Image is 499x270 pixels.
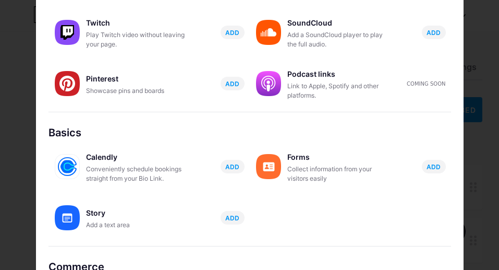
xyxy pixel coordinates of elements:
div: Conveniently schedule bookings straight from your Bio Link. [86,165,190,183]
div: Play Twitch video without leaving your page. [86,30,190,49]
div: Twitch [86,16,190,30]
span: ADD [427,162,441,171]
button: ADD [221,26,245,39]
button: ADD [422,160,446,173]
button: ADD [221,160,245,173]
div: Collect information from your visitors easily [287,165,392,183]
span: ADD [225,79,239,88]
span: ADD [225,162,239,171]
div: Add a text area [86,220,190,230]
div: Calendly [86,150,190,165]
div: Story [86,206,190,220]
span: ADD [427,28,441,37]
div: Podcast links [287,67,392,81]
div: Coming soon [407,80,445,88]
span: ADD [225,28,239,37]
img: podcastlinks [256,71,281,96]
img: twitch [55,20,80,45]
img: calendly [55,154,80,179]
img: pinterest [55,71,80,96]
button: ADD [221,77,245,90]
div: Link to Apple, Spotify and other platforms. [287,81,392,100]
div: Showcase pins and boards [86,86,190,96]
img: forms [256,154,281,179]
div: Add a SoundCloud player to play the full audio. [287,30,392,49]
div: SoundCloud [287,16,392,30]
button: ADD [221,211,245,225]
div: Pinterest [86,72,190,86]
button: ADD [422,26,446,39]
span: ADD [225,214,239,222]
div: Forms [287,150,392,165]
img: soundcloud [256,20,281,45]
div: Basics [48,125,451,140]
img: story [55,205,80,230]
